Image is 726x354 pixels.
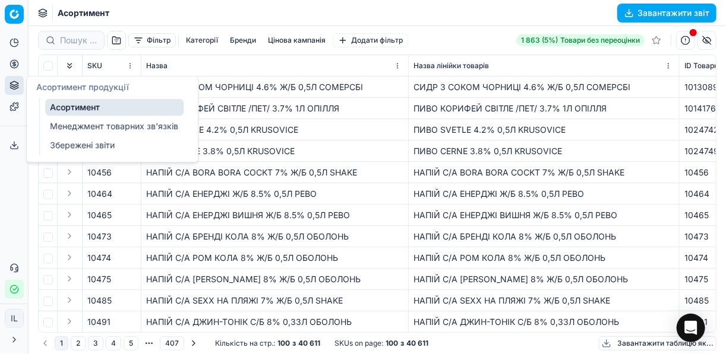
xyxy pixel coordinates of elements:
[334,339,383,348] span: SKUs on page :
[146,81,403,93] div: СИДР З СОКОМ ЧОРНИЦІ 4.6% Ж/Б 0,5Л СОМЕРСБІ
[87,209,112,221] span: 10465
[187,336,201,350] button: Go to next page
[146,273,403,285] div: НАПІЙ С/А [PERSON_NAME] 8% Ж/Б 0,5Л ОБОЛОНЬ
[62,272,77,286] button: Expand
[146,209,403,221] div: НАПІЙ С/А ЕНЕРДЖІ ВИШНЯ Ж/Б 8.5% 0,5Л РЕВО
[45,99,184,116] a: Асортимент
[277,339,290,348] strong: 100
[146,252,403,264] div: НАПІЙ С/А РОМ КОЛА 8% Ж/Б 0,5Л ОБОЛОНЬ
[38,336,52,350] button: Go to previous page
[160,336,184,350] button: 407
[599,336,716,350] button: Завантажити таблицю як...
[62,293,77,307] button: Expand
[62,250,77,264] button: Expand
[87,188,112,200] span: 10464
[406,339,428,348] strong: 40 611
[413,61,489,71] span: Назва лінійки товарів
[87,61,102,71] span: SKU
[146,231,403,243] div: НАПІЙ С/А БРЕНДІ КОЛА 8% Ж/Б 0,5Л ОБОЛОНЬ
[263,33,330,47] button: Цінова кампанія
[71,336,86,350] button: 2
[58,7,109,19] nav: breadcrumb
[87,273,111,285] span: 10475
[5,309,24,328] button: IL
[62,165,77,179] button: Expand
[677,314,705,342] div: Open Intercom Messenger
[87,316,111,328] span: 10491
[516,34,645,46] a: 1 863 (5%)Товари без переоцінки
[413,188,674,200] div: НАПІЙ С/А ЕНЕРДЖІ Ж/Б 8.5% 0,5Л РЕВО
[87,231,112,243] span: 10473
[413,273,674,285] div: НАПІЙ С/А [PERSON_NAME] 8% Ж/Б 0,5Л ОБОЛОНЬ
[87,252,111,264] span: 10474
[298,339,320,348] strong: 40 611
[413,124,674,136] div: ПИВО SVETLE 4.2% 0,5Л KRUSOVICE
[333,33,408,47] button: Додати фільтр
[36,82,129,92] span: Асортимент продукції
[128,33,176,47] button: Фільтр
[62,314,77,329] button: Expand
[146,124,403,136] div: ПИВО SVETLE 4.2% 0,5Л KRUSOVICE
[225,33,261,47] button: Бренди
[5,310,23,327] span: IL
[413,316,674,328] div: НАПІЙ С/А ДЖИН-ТОНІК С/Б 8% 0,33Л ОБОЛОНЬ
[386,339,398,348] strong: 100
[146,188,403,200] div: НАПІЙ С/А ЕНЕРДЖІ Ж/Б 8.5% 0,5Л РЕВО
[87,167,112,178] span: 10456
[413,81,674,93] div: СИДР З СОКОМ ЧОРНИЦІ 4.6% Ж/Б 0,5Л СОМЕРСБІ
[146,167,403,178] div: НАПІЙ С/А BORA BORA COCKT 7% Ж/Б 0,5Л SHAKE
[62,186,77,200] button: Expand
[55,336,68,350] button: 1
[146,145,403,157] div: ПИВО CERNE 3.8% 0,5Л KRUSOVICE
[45,118,184,135] a: Менеджмент товарних зв'язків
[106,336,121,350] button: 4
[413,209,674,221] div: НАПІЙ С/А ЕНЕРДЖІ ВИШНЯ Ж/Б 8.5% 0,5Л РЕВО
[413,231,674,243] div: НАПІЙ С/А БРЕНДІ КОЛА 8% Ж/Б 0,5Л ОБОЛОНЬ
[38,335,201,352] nav: pagination
[87,295,112,307] span: 10485
[413,295,674,307] div: НАПІЙ С/А SEXX НА ПЛЯЖІ 7% Ж/Б 0,5Л SHAKE
[45,137,184,154] a: Збережені звіти
[62,208,77,222] button: Expand
[146,61,168,71] span: Назва
[215,339,275,348] span: Кількість на стр. :
[181,33,223,47] button: Категорії
[88,336,103,350] button: 3
[58,7,109,19] span: Асортимент
[400,339,404,348] strong: з
[62,229,77,243] button: Expand
[60,34,97,46] input: Пошук по SKU або назві
[62,59,77,73] button: Expand all
[413,167,674,178] div: НАПІЙ С/А BORA BORA COCKT 7% Ж/Б 0,5Л SHAKE
[413,252,674,264] div: НАПІЙ С/А РОМ КОЛА 8% Ж/Б 0,5Л ОБОЛОНЬ
[146,295,403,307] div: НАПІЙ С/А SEXX НА ПЛЯЖІ 7% Ж/Б 0,5Л SHAKE
[560,36,640,45] span: Товари без переоцінки
[146,316,403,328] div: НАПІЙ С/А ДЖИН-ТОНІК С/Б 8% 0,33Л ОБОЛОНЬ
[292,339,296,348] strong: з
[413,145,674,157] div: ПИВО CERNE 3.8% 0,5Л KRUSOVICE
[124,336,138,350] button: 5
[146,103,403,114] div: ПИВО КОРИФЕЙ СВІТЛЕ /ПЕТ/ 3.7% 1Л ОПІЛЛЯ
[413,103,674,114] div: ПИВО КОРИФЕЙ СВІТЛЕ /ПЕТ/ 3.7% 1Л ОПІЛЛЯ
[617,4,716,23] button: Завантажити звіт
